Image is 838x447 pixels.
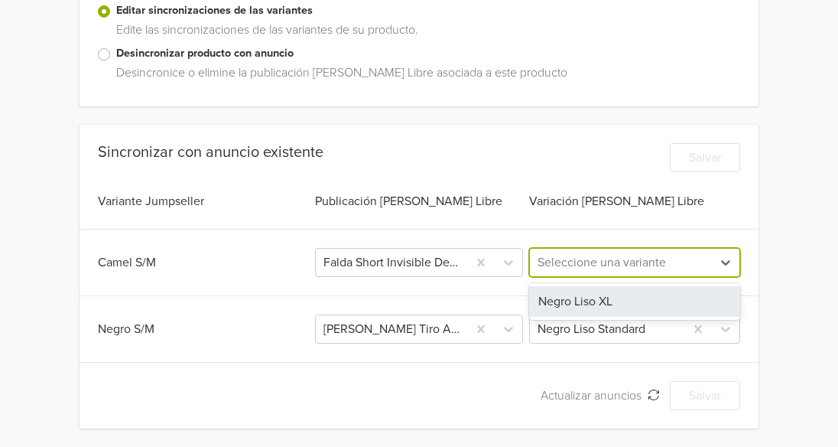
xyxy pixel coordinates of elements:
[98,320,312,338] div: Negro S/M
[312,192,526,210] div: Publicación [PERSON_NAME] Libre
[98,143,323,162] div: Sincronizar con anuncio existente
[670,381,740,410] button: Salvar
[670,143,740,172] button: Salvar
[110,21,740,45] div: Edite las sincronizaciones de las variantes de su producto.
[98,192,312,210] div: Variante Jumpseller
[110,64,740,88] div: Desincronice o elimine la publicación [PERSON_NAME] Libre asociada a este producto
[116,2,740,19] label: Editar sincronizaciones de las variantes
[541,388,648,403] span: Actualizar anuncios
[529,286,740,317] div: Negro Liso XL
[116,45,740,62] label: Desincronizar producto con anuncio
[98,253,312,272] div: Camel S/M
[526,192,740,210] div: Variación [PERSON_NAME] Libre
[531,381,670,410] button: Actualizar anuncios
